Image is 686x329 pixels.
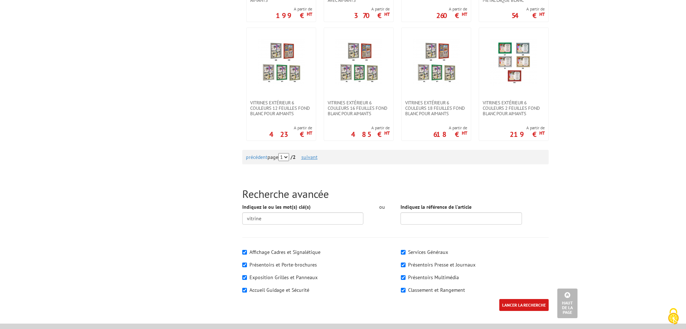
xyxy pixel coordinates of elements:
[499,299,549,311] input: LANCER LA RECHERCHE
[354,6,390,12] span: A partir de
[408,274,459,281] label: Présentoirs Multimédia
[301,154,318,160] a: suivant
[433,132,467,137] p: 618 €
[462,11,467,17] sup: HT
[247,100,316,116] a: Vitrines extérieur 6 couleurs 12 feuilles fond blanc pour aimants
[328,100,390,116] span: Vitrines extérieur 6 couleurs 16 feuilles fond blanc pour aimants
[664,307,682,325] img: Cookies (fenêtre modale)
[293,154,296,160] span: 2
[250,100,312,116] span: Vitrines extérieur 6 couleurs 12 feuilles fond blanc pour aimants
[433,125,467,131] span: A partir de
[351,132,390,137] p: 485 €
[483,100,545,116] span: Vitrines extérieur 6 couleurs 2 feuilles fond blanc pour aimants
[307,11,312,17] sup: HT
[479,100,548,116] a: Vitrines extérieur 6 couleurs 2 feuilles fond blanc pour aimants
[242,203,311,211] label: Indiquez le ou les mot(s) clé(s)
[401,250,406,255] input: Services Généraux
[408,249,448,255] label: Services Généraux
[512,6,545,12] span: A partir de
[291,154,300,160] strong: /
[242,275,247,280] input: Exposition Grilles et Panneaux
[258,39,305,86] img: Vitrines extérieur 6 couleurs 12 feuilles fond blanc pour aimants
[510,125,545,131] span: A partir de
[436,13,467,18] p: 260 €
[242,250,247,255] input: Affichage Cadres et Signalétique
[510,132,545,137] p: 219 €
[242,188,549,200] h2: Recherche avancée
[405,100,467,116] span: Vitrines extérieur 6 couleurs 18 feuilles fond blanc pour aimants
[242,288,247,293] input: Accueil Guidage et Sécurité
[324,100,393,116] a: Vitrines extérieur 6 couleurs 16 feuilles fond blanc pour aimants
[242,263,247,267] input: Présentoirs et Porte-brochures
[384,11,390,17] sup: HT
[436,6,467,12] span: A partir de
[249,274,318,281] label: Exposition Grilles et Panneaux
[351,125,390,131] span: A partir de
[539,130,545,136] sup: HT
[401,288,406,293] input: Classement et Rangement
[402,100,471,116] a: Vitrines extérieur 6 couleurs 18 feuilles fond blanc pour aimants
[557,289,577,318] a: Haut de la page
[246,150,545,164] div: page
[249,261,317,268] label: Présentoirs et Porte-brochures
[413,39,460,86] img: Vitrines extérieur 6 couleurs 18 feuilles fond blanc pour aimants
[249,287,309,293] label: Accueil Guidage et Sécurité
[400,203,472,211] label: Indiquez la référence de l'article
[401,275,406,280] input: Présentoirs Multimédia
[354,13,390,18] p: 370 €
[384,130,390,136] sup: HT
[269,125,312,131] span: A partir de
[307,130,312,136] sup: HT
[512,13,545,18] p: 54 €
[374,203,390,211] div: ou
[490,39,537,86] img: Vitrines extérieur 6 couleurs 2 feuilles fond blanc pour aimants
[276,6,312,12] span: A partir de
[408,287,465,293] label: Classement et Rangement
[249,249,320,255] label: Affichage Cadres et Signalétique
[661,304,686,329] button: Cookies (fenêtre modale)
[246,154,267,160] a: précédent
[335,39,382,86] img: Vitrines extérieur 6 couleurs 16 feuilles fond blanc pour aimants
[269,132,312,137] p: 423 €
[408,261,475,268] label: Présentoirs Presse et Journaux
[462,130,467,136] sup: HT
[539,11,545,17] sup: HT
[401,263,406,267] input: Présentoirs Presse et Journaux
[276,13,312,18] p: 199 €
